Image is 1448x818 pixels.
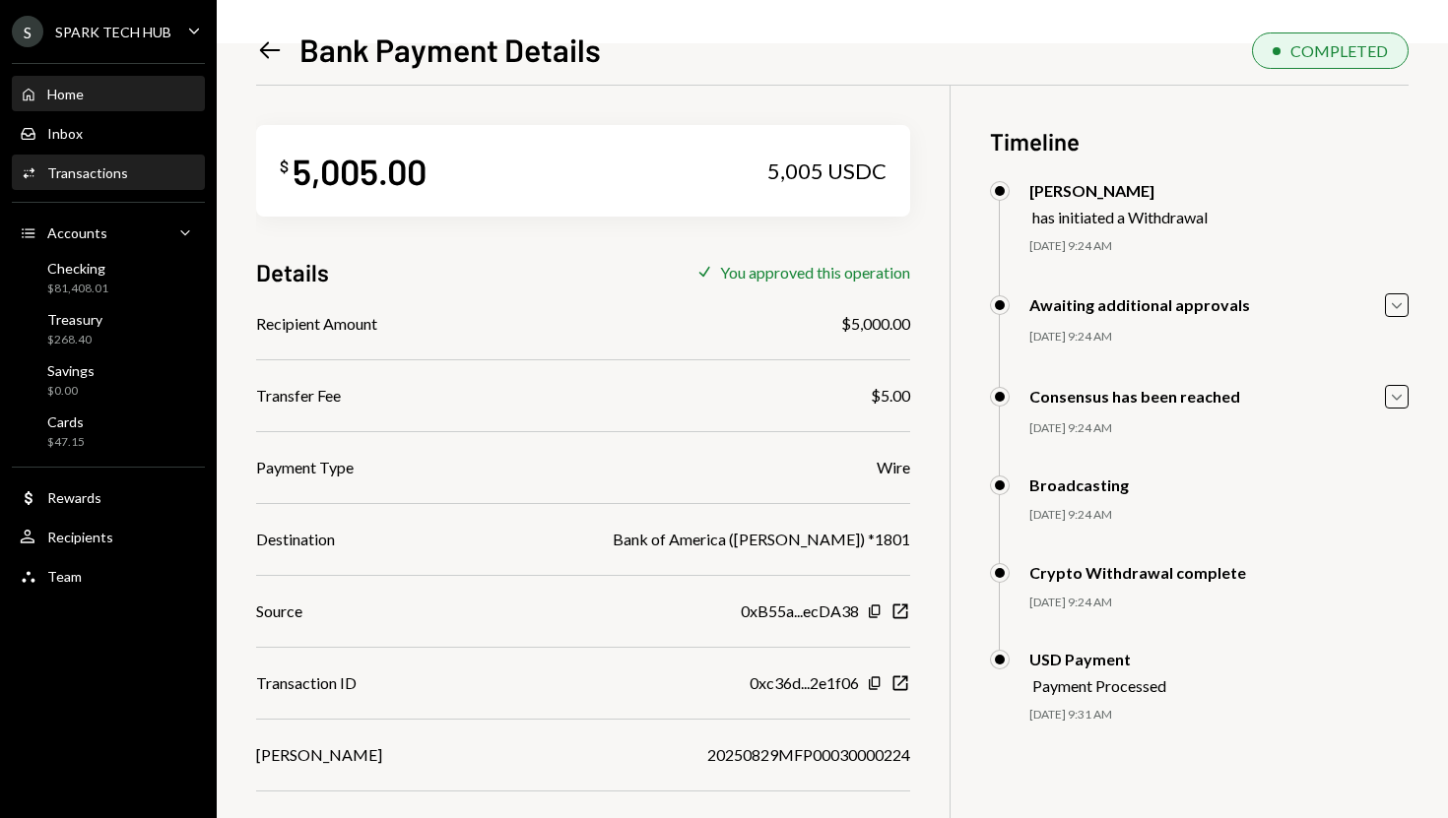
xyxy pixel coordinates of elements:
div: Savings [47,362,95,379]
div: $5,000.00 [841,312,910,336]
div: [PERSON_NAME] [1029,181,1208,200]
div: Transfer Fee [256,384,341,408]
a: Treasury$268.40 [12,305,205,352]
div: $47.15 [47,434,85,451]
div: $0.00 [47,383,95,400]
div: Payment Type [256,456,354,479]
div: [DATE] 9:24 AM [1029,595,1409,611]
a: Team [12,558,205,594]
div: Checking [47,260,108,277]
a: Rewards [12,479,205,515]
div: 0xc36d...2e1f06 [750,671,859,695]
a: Checking$81,408.01 [12,254,205,301]
div: $5.00 [871,384,910,408]
div: S [12,16,43,47]
div: [DATE] 9:24 AM [1029,238,1409,255]
div: [DATE] 9:24 AM [1029,329,1409,346]
div: SPARK TECH HUB [55,24,171,40]
a: Cards$47.15 [12,408,205,455]
div: Inbox [47,125,83,142]
div: Payment Processed [1032,676,1166,695]
div: [DATE] 9:24 AM [1029,507,1409,524]
div: Consensus has been reached [1029,387,1240,406]
div: Wire [877,456,910,479]
div: 0xB55a...ecDA38 [741,599,859,623]
h1: Bank Payment Details [299,30,601,69]
div: 20250829MFP00030000224 [707,743,910,767]
div: You approved this operation [720,263,910,282]
div: has initiated a Withdrawal [1032,208,1208,226]
div: Broadcasting [1029,475,1129,494]
a: Accounts [12,215,205,250]
a: Savings$0.00 [12,356,205,404]
div: Team [47,568,82,585]
div: $268.40 [47,332,102,348]
div: Awaiting additional approvals [1029,295,1250,314]
div: COMPLETED [1290,41,1388,60]
div: [DATE] 9:24 AM [1029,420,1409,437]
a: Transactions [12,155,205,190]
div: $ [280,157,289,176]
h3: Timeline [990,125,1409,157]
div: [PERSON_NAME] [256,743,382,767]
div: $81,408.01 [47,281,108,297]
div: Treasury [47,311,102,328]
div: Destination [256,528,335,551]
div: Recipient Amount [256,312,377,336]
div: Accounts [47,224,107,241]
div: Recipients [47,529,113,545]
a: Recipients [12,519,205,554]
div: Rewards [47,489,101,506]
div: Crypto Withdrawal complete [1029,563,1246,582]
div: Transaction ID [256,671,357,695]
div: Bank of America ([PERSON_NAME]) *1801 [613,528,910,551]
div: USD Payment [1029,650,1166,668]
a: Inbox [12,115,205,151]
div: 5,005 USDC [767,157,887,185]
a: Home [12,76,205,111]
div: Cards [47,413,85,430]
div: 5,005.00 [293,149,427,193]
div: Home [47,86,84,102]
div: [DATE] 9:31 AM [1029,707,1409,724]
h3: Details [256,256,329,288]
div: Transactions [47,164,128,181]
div: Source [256,599,302,623]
